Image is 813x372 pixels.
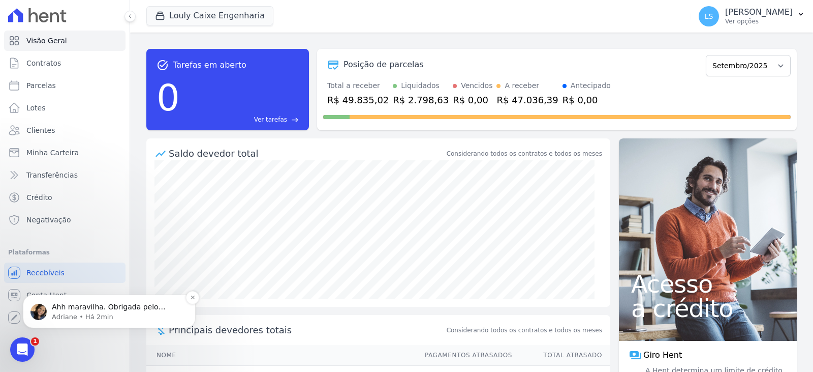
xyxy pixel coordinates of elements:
[15,64,188,98] div: message notification from Adriane, Há 2min. Ahh maravilha. Obrigada pelo retorno. =)
[26,36,67,46] span: Visão Geral
[8,54,195,85] div: LAYARA diz…
[343,59,424,71] div: Posição de parcelas
[146,6,273,25] button: Louly Caixe Engenharia
[505,80,539,91] div: A receber
[8,231,211,345] iframe: Intercom notifications mensagem
[513,345,610,366] th: Total Atrasado
[26,80,56,91] span: Parcelas
[49,13,150,23] p: A equipe também pode ajudar
[4,210,126,230] a: Negativação
[86,61,187,71] div: Somente um deles não abre
[184,115,299,124] a: Ver tarefas east
[725,17,793,25] p: Ver opções
[159,4,178,23] button: Início
[16,240,108,250] div: Ahh maravilha.
[26,215,71,225] span: Negativação
[8,140,167,173] div: Por favor, veja se consegue baixá-los. ; )
[415,345,513,366] th: Pagamentos Atrasados
[169,323,445,337] span: Principais devedores totais
[26,123,115,133] div: LCE_LCE_20...083000.ret
[16,91,151,101] div: Olá, estou enviando anexo para você:
[49,5,85,13] h1: Operator
[9,273,195,290] textarea: Envie uma mensagem...
[16,106,151,117] a: LCE_LCE_20...134811.ret
[174,290,191,306] button: Enviar uma mensagem
[10,337,35,362] iframe: Intercom live chat
[78,54,195,77] div: Somente um deles não abre
[496,93,558,107] div: R$ 47.036,39
[146,204,195,226] div: Obrigada
[169,147,445,160] div: Saldo devedor total
[4,31,126,51] a: Visão Geral
[26,148,79,158] span: Minha Carteira
[48,294,56,302] button: Upload do anexo
[44,72,175,82] p: Ahh maravilha. Obrigada pelo retorno. =)
[4,165,126,185] a: Transferências
[4,120,126,140] a: Clientes
[44,82,175,91] p: Message from Adriane, sent Há 2min
[65,294,73,302] button: Start recording
[8,204,195,235] div: LAYARA diz…
[327,93,389,107] div: R$ 49.835,02
[146,345,415,366] th: Nome
[8,84,160,139] div: Olá, estou enviando anexo para você:LCE_LCE_20...134811.retLCE_LCE_20...083000.ret
[26,103,46,113] span: Lotes
[4,263,126,283] a: Recebíveis
[173,59,246,71] span: Tarefas em aberto
[178,4,197,22] div: Fechar
[631,296,785,321] span: a crédito
[393,93,449,107] div: R$ 2.798,63
[461,80,492,91] div: Vencidos
[401,80,440,91] div: Liquidados
[8,140,195,181] div: Adriane diz…
[643,349,682,361] span: Giro Hent
[7,4,26,23] button: go back
[4,53,126,73] a: Contratos
[571,80,611,91] div: Antecipado
[4,75,126,96] a: Parcelas
[16,20,159,40] div: Esses são os 2 arquivos gerados no dia 04/07:
[157,71,180,124] div: 0
[29,6,45,22] img: Profile image for Operator
[131,181,195,203] div: Consegui sim
[8,234,195,294] div: Adriane diz…
[254,115,287,124] span: Ver tarefas
[4,98,126,118] a: Lotes
[4,142,126,163] a: Minha Carteira
[4,187,126,208] a: Crédito
[4,285,126,305] a: Conta Hent
[178,61,192,74] button: Dismiss notification
[16,294,24,302] button: Selecionador de Emoji
[32,294,40,302] button: Selecionador de GIF
[157,59,169,71] span: task_alt
[26,58,61,68] span: Contratos
[327,80,389,91] div: Total a receber
[26,170,78,180] span: Transferências
[691,2,813,31] button: LS [PERSON_NAME] Ver opções
[26,106,115,117] div: LCE_LCE_20...134811.ret
[139,187,187,197] div: Consegui sim
[8,234,116,271] div: Ahh maravilha.Obrigada pelo retorno. =)Adriane • Há 2min
[8,84,195,140] div: Adriane diz…
[26,192,52,203] span: Crédito
[23,73,39,90] img: Profile image for Adriane
[725,7,793,17] p: [PERSON_NAME]
[16,147,159,166] div: Por favor, veja se consegue baixá-los. ; )
[562,93,611,107] div: R$ 0,00
[291,116,299,124] span: east
[631,272,785,296] span: Acesso
[16,122,151,133] a: LCE_LCE_20...083000.ret
[8,181,195,204] div: LAYARA diz…
[705,13,713,20] span: LS
[447,326,602,335] span: Considerando todos os contratos e todos os meses
[31,337,39,346] span: 1
[26,125,55,135] span: Clientes
[16,255,108,266] div: Obrigada pelo retorno. =)
[154,210,187,220] div: Obrigada
[453,93,492,107] div: R$ 0,00
[447,149,602,158] div: Considerando todos os contratos e todos os meses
